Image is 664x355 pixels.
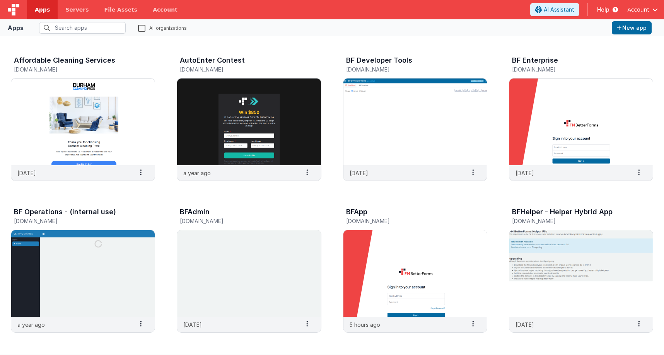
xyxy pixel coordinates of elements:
[346,218,468,224] h5: [DOMAIN_NAME]
[530,3,579,16] button: AI Assistant
[180,56,245,64] h3: AutoEnter Contest
[35,6,50,14] span: Apps
[627,6,649,14] span: Account
[512,56,558,64] h3: BF Enterprise
[350,169,368,177] p: [DATE]
[512,67,634,72] h5: [DOMAIN_NAME]
[515,169,534,177] p: [DATE]
[39,22,126,34] input: Search apps
[180,208,210,216] h3: BFAdmin
[183,321,202,329] p: [DATE]
[14,67,136,72] h5: [DOMAIN_NAME]
[14,208,116,216] h3: BF Operations - (internal use)
[512,208,613,216] h3: BFHelper - Helper Hybrid App
[544,6,574,14] span: AI Assistant
[8,23,24,32] div: Apps
[515,321,534,329] p: [DATE]
[612,21,652,34] button: New app
[627,6,658,14] button: Account
[346,67,468,72] h5: [DOMAIN_NAME]
[14,56,115,64] h3: Affordable Cleaning Services
[512,218,634,224] h5: [DOMAIN_NAME]
[597,6,609,14] span: Help
[350,321,380,329] p: 5 hours ago
[17,321,45,329] p: a year ago
[14,218,136,224] h5: [DOMAIN_NAME]
[346,208,367,216] h3: BFApp
[180,218,302,224] h5: [DOMAIN_NAME]
[104,6,138,14] span: File Assets
[65,6,89,14] span: Servers
[180,67,302,72] h5: [DOMAIN_NAME]
[183,169,211,177] p: a year ago
[138,24,187,31] label: All organizations
[17,169,36,177] p: [DATE]
[346,56,412,64] h3: BF Developer Tools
